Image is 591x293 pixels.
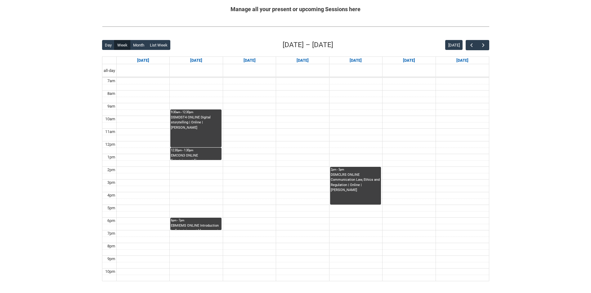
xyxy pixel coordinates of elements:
span: all-day [102,68,116,74]
div: DSMDST4 ONLINE Digital storytelling | Online | [PERSON_NAME] [171,115,221,131]
button: Week [114,40,130,50]
div: 2pm - 5pm [331,167,380,172]
div: 5pm [106,205,116,211]
div: 7am [106,78,116,84]
div: 2pm [106,167,116,173]
h2: Manage all your present or upcoming Sessions here [102,5,489,13]
div: 10pm [104,269,116,275]
div: 3pm [106,180,116,186]
div: 8am [106,91,116,97]
a: Go to September 19, 2025 [402,57,416,64]
div: 1pm [106,154,116,160]
button: List Week [147,40,170,50]
div: 9am [106,103,116,109]
div: 11am [104,129,116,135]
a: Go to September 17, 2025 [295,57,310,64]
div: 9pm [106,256,116,262]
div: 7pm [106,230,116,237]
a: Go to September 16, 2025 [242,57,257,64]
button: Next Week [477,40,489,50]
button: Previous Week [466,40,477,50]
div: 9:30am - 12:30pm [171,110,221,114]
div: 6pm [106,218,116,224]
a: Go to September 20, 2025 [455,57,470,64]
div: 12:30pm - 1:30pm [171,148,221,153]
h2: [DATE] – [DATE] [283,40,333,50]
div: EBMIEMS ONLINE Introduction to Entertainment Management STAGE 1 | Online | [PERSON_NAME] [171,223,221,230]
button: Day [102,40,115,50]
div: 8pm [106,243,116,249]
a: Go to September 15, 2025 [189,57,204,64]
div: 6pm - 7pm [171,218,221,223]
div: DSMCLRS ONLINE Communication Law, Ethics and Regulation | Online | [PERSON_NAME] [331,172,380,193]
img: REDU_GREY_LINE [102,23,489,30]
button: [DATE] [445,40,463,50]
a: Go to September 18, 2025 [348,57,363,64]
div: 12pm [104,141,116,148]
a: Go to September 14, 2025 [136,57,150,64]
div: 10am [104,116,116,122]
div: EMCON3 ONLINE Entertainment Finance Management STAGE 3 | Online | [PERSON_NAME] [171,153,221,160]
button: Month [130,40,147,50]
div: 4pm [106,192,116,198]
